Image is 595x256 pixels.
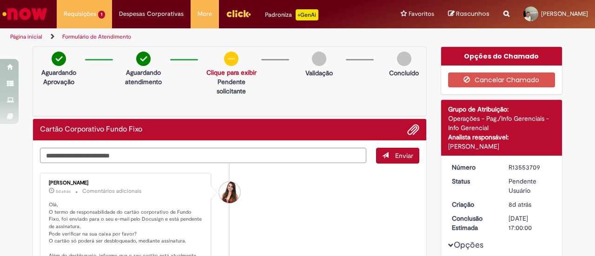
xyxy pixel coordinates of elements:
span: More [198,9,212,19]
a: Formulário de Atendimento [62,33,131,40]
span: Favoritos [409,9,434,19]
span: 8d atrás [509,200,531,209]
img: click_logo_yellow_360x200.png [226,7,251,20]
p: Pendente solicitante [206,77,257,96]
ul: Trilhas de página [7,28,390,46]
a: Página inicial [10,33,42,40]
img: circle-minus.png [224,52,238,66]
button: Adicionar anexos [407,124,419,136]
img: img-circle-grey.png [397,52,411,66]
a: Clique para exibir [206,68,257,77]
img: check-circle-green.png [52,52,66,66]
button: Cancelar Chamado [448,72,555,87]
div: [PERSON_NAME] [448,142,555,151]
div: Analista responsável: [448,132,555,142]
span: Rascunhos [456,9,489,18]
p: Concluído [389,68,419,78]
div: Operações - Pag./Info Gerenciais - Info Gerencial [448,114,555,132]
button: Enviar [376,148,419,164]
dt: Conclusão Estimada [445,214,502,232]
a: Rascunhos [448,10,489,19]
div: R13553709 [509,163,552,172]
div: Opções do Chamado [441,47,562,66]
span: Despesas Corporativas [119,9,184,19]
p: Aguardando atendimento [121,68,165,86]
img: check-circle-green.png [136,52,151,66]
div: Thais Dos Santos [219,182,240,203]
textarea: Digite sua mensagem aqui... [40,148,366,163]
div: Pendente Usuário [509,177,552,195]
dt: Criação [445,200,502,209]
time: 22/09/2025 08:55:52 [509,200,531,209]
span: Requisições [64,9,96,19]
p: Aguardando Aprovação [37,68,80,86]
img: ServiceNow [1,5,49,23]
img: img-circle-grey.png [312,52,326,66]
div: Padroniza [265,9,318,20]
div: Grupo de Atribuição: [448,105,555,114]
p: +GenAi [296,9,318,20]
span: 5d atrás [56,189,71,194]
dt: Número [445,163,502,172]
span: Enviar [395,151,413,160]
div: 22/09/2025 08:55:52 [509,200,552,209]
div: [DATE] 17:00:00 [509,214,552,232]
dt: Status [445,177,502,186]
div: [PERSON_NAME] [49,180,204,186]
span: [PERSON_NAME] [541,10,588,18]
small: Comentários adicionais [82,187,142,195]
time: 25/09/2025 09:43:31 [56,189,71,194]
span: 1 [98,11,105,19]
h2: Cartão Corporativo Fundo Fixo Histórico de tíquete [40,125,142,134]
p: Validação [305,68,333,78]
